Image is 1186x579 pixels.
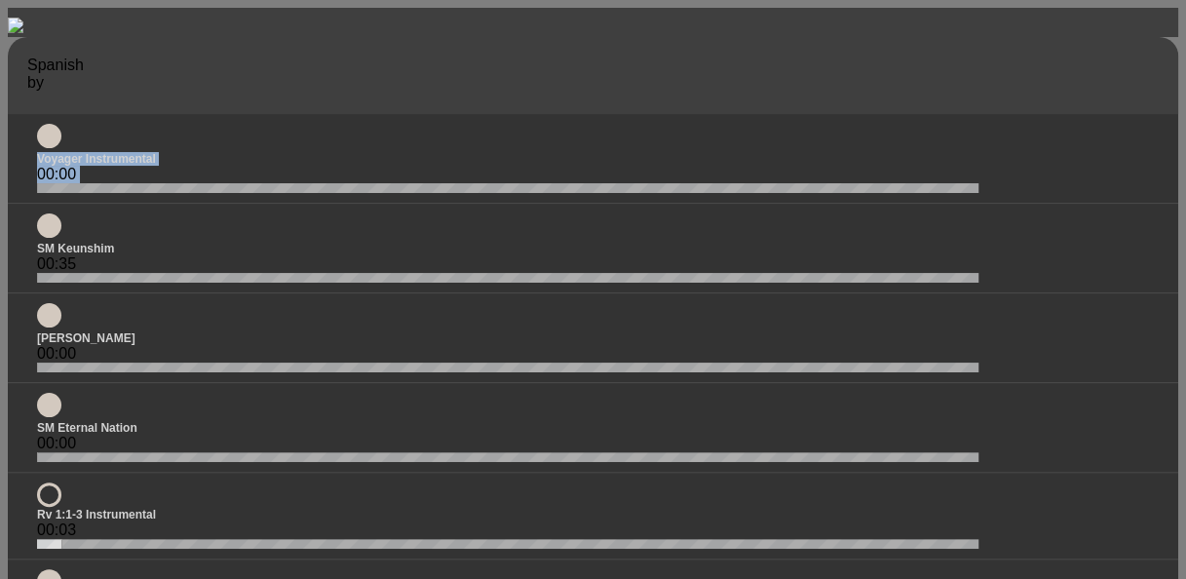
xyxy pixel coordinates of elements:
span: 00:00 [37,166,76,182]
p: SM Keunshim [37,242,1149,255]
span: 00:00 [37,345,76,362]
img: songbox-logo-white.png [8,18,23,33]
span: by [27,74,44,91]
p: Spanish [27,57,1173,74]
p: Voyager Instrumental [37,152,1149,166]
p: [PERSON_NAME] [37,331,1149,345]
p: SM Eternal Nation [37,421,1149,435]
span: 00:00 [37,435,76,451]
span: 00:03 [37,521,76,538]
p: Rv 1:1-3 Instrumental [37,508,1149,521]
span: 00:35 [37,255,76,272]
